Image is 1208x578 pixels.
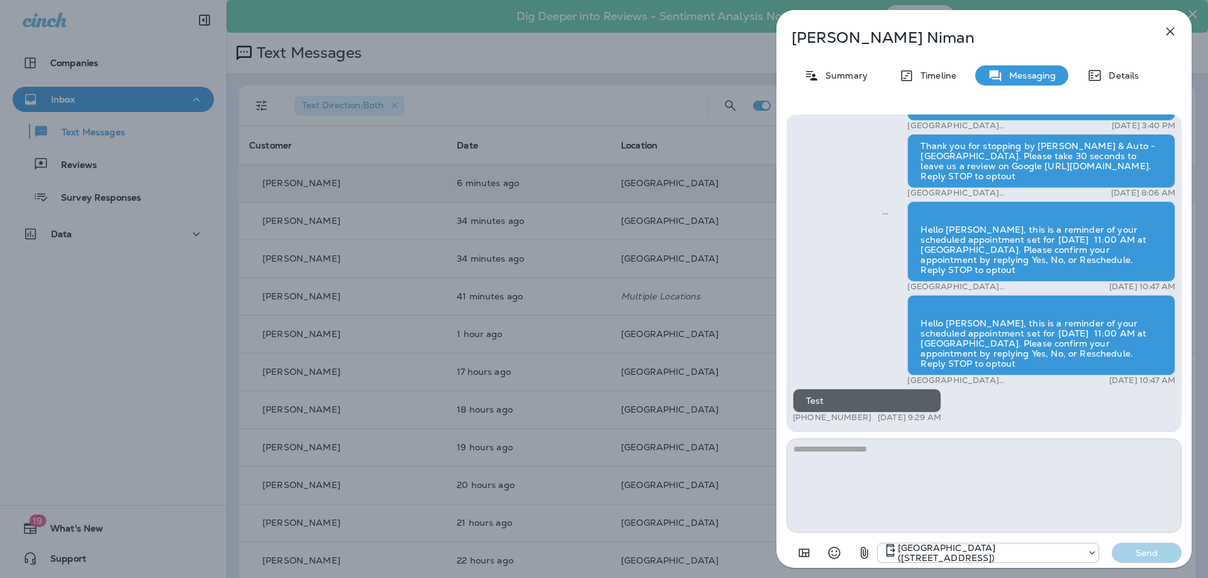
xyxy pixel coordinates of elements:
p: [GEOGRAPHIC_DATA] ([STREET_ADDRESS]) [907,375,1068,386]
div: +1 (402) 571-1201 [878,543,1099,563]
p: [GEOGRAPHIC_DATA] ([STREET_ADDRESS]) [907,119,1068,129]
div: Hello [PERSON_NAME], this is a reminder of your scheduled appointment set for [DATE] 11:00 AM at ... [907,294,1175,375]
p: [DATE] 10:47 AM [1109,375,1175,386]
img: twilio-download [920,302,931,312]
p: [GEOGRAPHIC_DATA] ([STREET_ADDRESS]) [907,281,1068,291]
button: Add in a premade template [791,540,817,565]
p: [DATE] 8:06 AM [1111,186,1175,196]
p: Timeline [914,70,956,81]
p: [DATE] 10:47 AM [1109,281,1175,291]
p: [GEOGRAPHIC_DATA] ([STREET_ADDRESS]) [898,543,1081,563]
p: [PHONE_NUMBER] [793,413,871,423]
p: [PERSON_NAME] Niman [791,29,1135,47]
span: Sent [882,205,888,216]
button: Select an emoji [822,540,847,565]
img: twilio-download [920,207,931,217]
div: Thank you for stopping by [PERSON_NAME] & Auto - [GEOGRAPHIC_DATA]. Please take 30 seconds to lea... [907,132,1175,186]
p: [DATE] 9:29 AM [878,413,941,423]
p: Messaging [1003,70,1056,81]
p: [GEOGRAPHIC_DATA] ([STREET_ADDRESS]) [907,186,1068,196]
p: Summary [819,70,868,81]
p: Details [1102,70,1139,81]
div: Test [793,389,941,413]
div: Hello [PERSON_NAME], this is a reminder of your scheduled appointment set for [DATE] 11:00 AM at ... [907,199,1175,281]
p: [DATE] 3:40 PM [1112,119,1175,129]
